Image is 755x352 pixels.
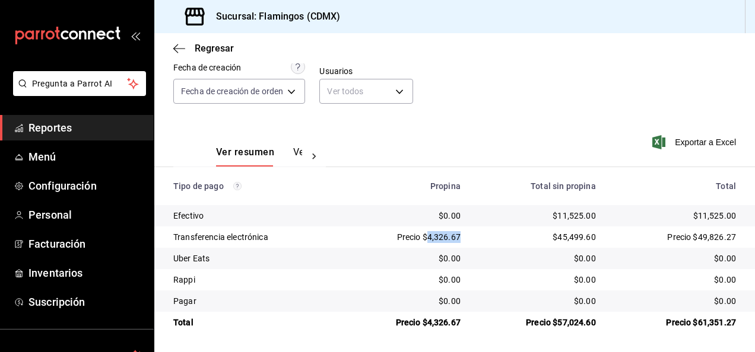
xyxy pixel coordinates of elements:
font: Personal [28,209,72,221]
div: Pagar [173,295,332,307]
div: $11,525.00 [480,210,596,222]
div: $0.00 [480,295,596,307]
div: $0.00 [351,274,460,286]
div: $11,525.00 [615,210,736,222]
div: $0.00 [615,274,736,286]
button: Pregunta a Parrot AI [13,71,146,96]
div: $0.00 [615,252,736,264]
div: Total [615,181,736,191]
div: Pestañas de navegación [216,146,302,167]
font: Menú [28,151,56,163]
div: Ver todos [319,79,413,104]
font: Inventarios [28,267,83,279]
div: Precio $4,326.67 [351,231,460,243]
font: Configuración [28,180,97,192]
div: $0.00 [615,295,736,307]
div: Rappi [173,274,332,286]
div: Total sin propina [480,181,596,191]
span: Regresar [195,43,234,54]
font: Exportar a Excel [675,137,736,147]
label: Usuarios [319,67,413,75]
font: Reportes [28,121,72,134]
div: Precio $49,826.27 [615,231,736,243]
span: Fecha de creación de orden [181,85,283,97]
div: $45,499.60 [480,231,596,243]
div: Transferencia electrónica [173,231,332,243]
button: open_drawer_menu [131,31,140,40]
button: Exportar a Excel [655,135,736,149]
div: $0.00 [351,295,460,307]
div: Precio $61,351.27 [615,316,736,328]
button: Regresar [173,43,234,54]
div: Uber Eats [173,252,332,264]
font: Suscripción [28,296,85,308]
div: $0.00 [480,252,596,264]
div: Efectivo [173,210,332,222]
button: Ver pagos [293,146,338,167]
div: Total [173,316,332,328]
font: Tipo de pago [173,181,224,191]
div: Fecha de creación [173,62,241,74]
div: $0.00 [480,274,596,286]
h3: Sucursal: Flamingos (CDMX) [207,9,340,24]
span: Pregunta a Parrot AI [32,78,128,90]
div: Propina [351,181,460,191]
div: $0.00 [351,210,460,222]
div: Precio $4,326.67 [351,316,460,328]
div: $0.00 [351,252,460,264]
div: Precio $57,024.60 [480,316,596,328]
font: Ver resumen [216,146,274,158]
font: Facturación [28,238,85,250]
a: Pregunta a Parrot AI [8,86,146,98]
svg: Los pagos realizados con Pay y otras terminales son montos brutos. [233,182,242,190]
